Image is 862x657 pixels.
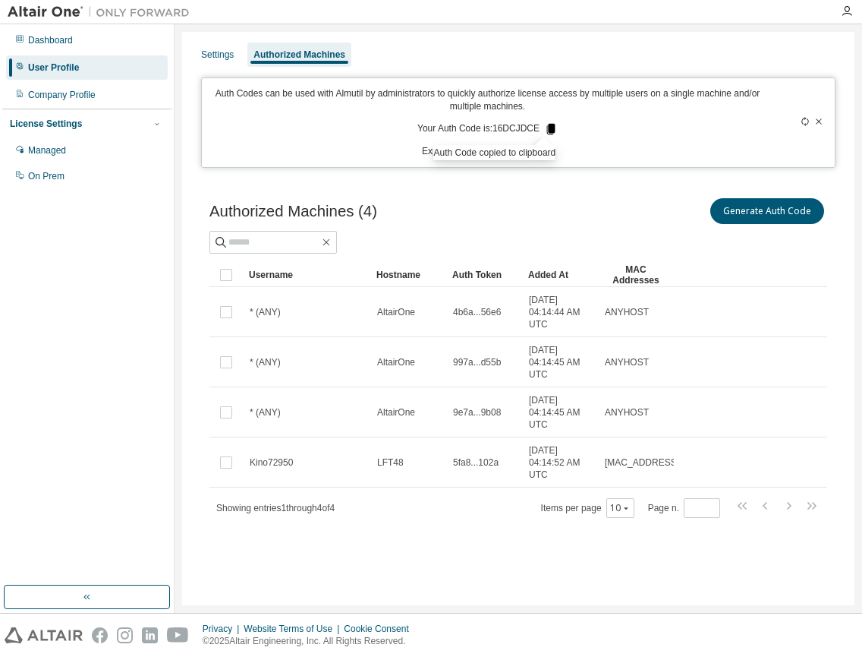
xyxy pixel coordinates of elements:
button: 10 [610,502,631,514]
p: Your Auth Code is: 16DCJDCE [417,122,558,136]
div: Cookie Consent [344,623,417,635]
div: User Profile [28,62,79,74]
p: Auth Codes can be used with Almutil by administrators to quickly authorize license access by mult... [211,87,764,113]
span: Showing entries 1 through 4 of 4 [216,503,335,513]
span: Page n. [648,498,720,518]
img: instagram.svg [117,627,133,643]
span: ANYHOST [605,306,649,318]
img: facebook.svg [92,627,108,643]
p: Expires in 14 minutes, 50 seconds [211,145,764,158]
span: AltairOne [377,406,415,419]
span: * (ANY) [250,406,281,419]
img: youtube.svg [167,627,189,643]
div: Dashboard [28,34,73,46]
span: AltairOne [377,356,415,368]
span: [DATE] 04:14:45 AM UTC [529,344,591,381]
span: 5fa8...102a [453,456,499,469]
div: License Settings [10,118,82,130]
div: Username [249,263,364,287]
span: Items per page [541,498,634,518]
span: [DATE] 04:14:52 AM UTC [529,444,591,481]
div: On Prem [28,170,64,182]
img: linkedin.svg [142,627,158,643]
span: [DATE] 04:14:45 AM UTC [529,394,591,431]
span: Authorized Machines (4) [209,203,377,220]
div: MAC Addresses [604,263,668,287]
span: 4b6a...56e6 [453,306,501,318]
div: Added At [528,263,592,287]
span: [MAC_ADDRESS] [605,456,679,469]
button: Generate Auth Code [710,198,824,224]
span: * (ANY) [250,356,281,368]
div: Website Terms of Use [244,623,344,635]
div: Auth Token [452,263,516,287]
div: Company Profile [28,89,96,101]
span: 997a...d55b [453,356,501,368]
span: * (ANY) [250,306,281,318]
div: Authorized Machines [253,49,345,61]
span: 9e7a...9b08 [453,406,501,419]
div: Privacy [203,623,244,635]
img: altair_logo.svg [5,627,83,643]
span: AltairOne [377,306,415,318]
span: [DATE] 04:14:44 AM UTC [529,294,591,330]
span: ANYHOST [605,406,649,419]
img: Altair One [8,5,197,20]
div: Auth Code copied to clipboard [433,145,555,160]
span: Kino72950 [250,456,293,469]
div: Hostname [376,263,440,287]
div: Settings [201,49,234,61]
span: ANYHOST [605,356,649,368]
span: LFT48 [377,456,404,469]
p: © 2025 Altair Engineering, Inc. All Rights Reserved. [203,635,418,648]
div: Managed [28,144,66,156]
